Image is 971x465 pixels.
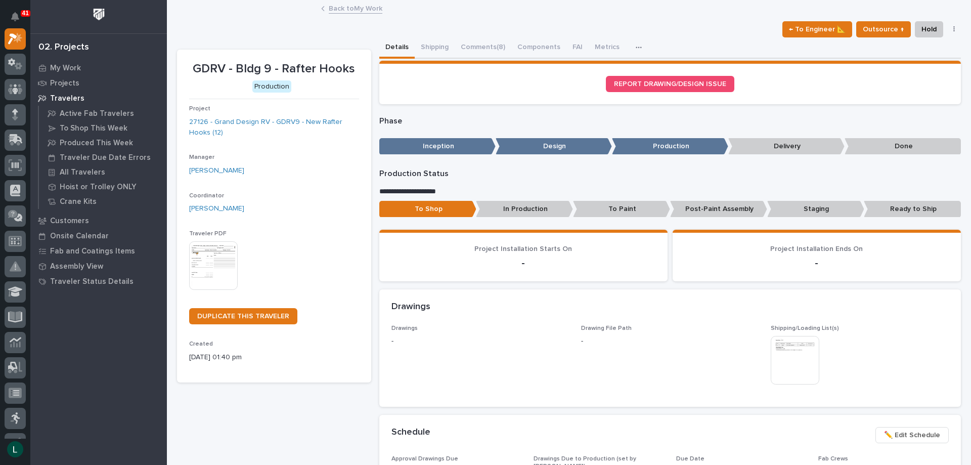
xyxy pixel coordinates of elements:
[189,117,359,138] a: 27126 - Grand Design RV - GDRV9 - New Rafter Hooks (12)
[391,325,418,331] span: Drawings
[379,138,496,155] p: Inception
[50,262,103,271] p: Assembly View
[39,121,167,135] a: To Shop This Week
[60,124,127,133] p: To Shop This Week
[884,429,940,441] span: ✏️ Edit Schedule
[60,183,137,192] p: Hoist or Trolley ONLY
[818,456,848,462] span: Fab Crews
[197,313,289,320] span: DUPLICATE THIS TRAVELER
[39,165,167,179] a: All Travelers
[60,153,151,162] p: Traveler Due Date Errors
[189,308,297,324] a: DUPLICATE THIS TRAVELER
[50,247,135,256] p: Fab and Coatings Items
[474,245,572,252] span: Project Installation Starts On
[789,23,846,35] span: ← To Engineer 📐
[189,193,224,199] span: Coordinator
[614,80,726,88] span: REPORT DRAWING/DESIGN ISSUE
[189,154,214,160] span: Manager
[50,232,109,241] p: Onsite Calendar
[455,37,511,59] button: Comments (8)
[50,94,84,103] p: Travelers
[252,80,291,93] div: Production
[391,302,430,313] h2: Drawings
[728,138,845,155] p: Delivery
[915,21,943,37] button: Hold
[511,37,566,59] button: Components
[189,231,227,237] span: Traveler PDF
[864,201,961,218] p: Ready to Ship
[22,10,29,17] p: 41
[581,336,583,347] p: -
[50,64,81,73] p: My Work
[30,213,167,228] a: Customers
[856,21,911,37] button: Outsource ↑
[782,21,852,37] button: ← To Engineer 📐
[39,136,167,150] a: Produced This Week
[770,245,863,252] span: Project Installation Ends On
[39,106,167,120] a: Active Fab Travelers
[39,150,167,164] a: Traveler Due Date Errors
[606,76,734,92] a: REPORT DRAWING/DESIGN ISSUE
[39,180,167,194] a: Hoist or Trolley ONLY
[476,201,573,218] p: In Production
[415,37,455,59] button: Shipping
[496,138,612,155] p: Design
[391,456,458,462] span: Approval Drawings Due
[189,341,213,347] span: Created
[38,42,89,53] div: 02. Projects
[379,201,476,218] p: To Shop
[875,427,949,443] button: ✏️ Edit Schedule
[921,23,937,35] span: Hold
[189,352,359,363] p: [DATE] 01:40 pm
[13,12,26,28] div: Notifications41
[189,62,359,76] p: GDRV - Bldg 9 - Rafter Hooks
[30,243,167,259] a: Fab and Coatings Items
[90,5,108,24] img: Workspace Logo
[60,139,133,148] p: Produced This Week
[189,165,244,176] a: [PERSON_NAME]
[50,79,79,88] p: Projects
[379,169,961,179] p: Production Status
[676,456,704,462] span: Due Date
[60,197,97,206] p: Crane Kits
[50,277,134,286] p: Traveler Status Details
[189,106,210,112] span: Project
[39,194,167,208] a: Crane Kits
[329,2,382,14] a: Back toMy Work
[771,325,839,331] span: Shipping/Loading List(s)
[189,203,244,214] a: [PERSON_NAME]
[391,336,569,347] p: -
[685,257,949,269] p: -
[863,23,904,35] span: Outsource ↑
[5,439,26,460] button: users-avatar
[60,168,105,177] p: All Travelers
[566,37,589,59] button: FAI
[845,138,961,155] p: Done
[589,37,626,59] button: Metrics
[573,201,670,218] p: To Paint
[767,201,864,218] p: Staging
[379,37,415,59] button: Details
[391,257,655,269] p: -
[670,201,767,218] p: Post-Paint Assembly
[30,228,167,243] a: Onsite Calendar
[50,217,89,226] p: Customers
[30,60,167,75] a: My Work
[30,75,167,91] a: Projects
[612,138,728,155] p: Production
[581,325,632,331] span: Drawing File Path
[30,274,167,289] a: Traveler Status Details
[60,109,134,118] p: Active Fab Travelers
[5,6,26,27] button: Notifications
[30,259,167,274] a: Assembly View
[391,427,430,438] h2: Schedule
[30,91,167,106] a: Travelers
[379,116,961,126] p: Phase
